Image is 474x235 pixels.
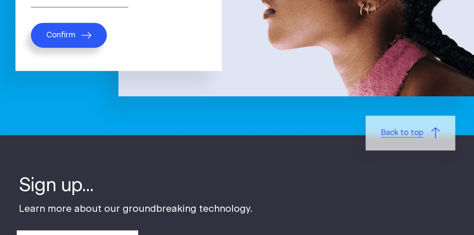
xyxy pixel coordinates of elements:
button: Confirm [31,23,107,48]
span: Confirm [46,31,75,40]
span: Back to top [381,127,423,139]
h4: Sign up... [19,173,253,198]
a: Back to top [365,116,455,150]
